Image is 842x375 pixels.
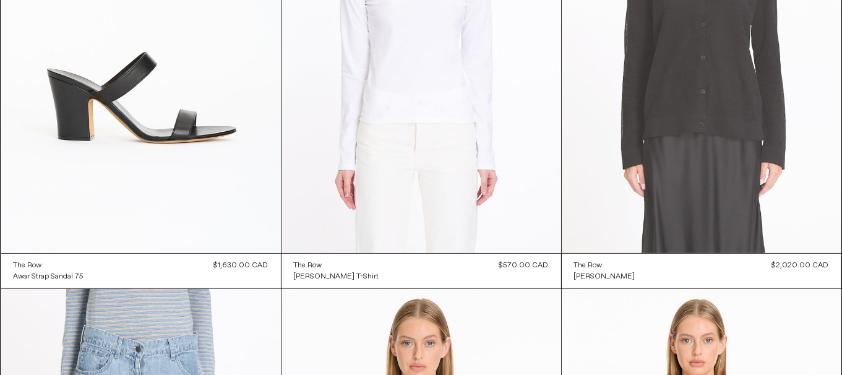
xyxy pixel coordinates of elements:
div: $570.00 CAD [499,260,549,271]
a: [PERSON_NAME] [574,271,635,282]
div: $2,020.00 CAD [772,260,829,271]
div: [PERSON_NAME] T-Shirt [294,272,379,282]
div: The Row [14,261,42,271]
div: The Row [294,261,322,271]
a: [PERSON_NAME] T-Shirt [294,271,379,282]
div: The Row [574,261,603,271]
div: Awar Strap Sandal 75 [14,272,84,282]
a: The Row [14,260,84,271]
div: [PERSON_NAME] [574,272,635,282]
a: The Row [294,260,379,271]
div: $1,630.00 CAD [214,260,268,271]
a: The Row [574,260,635,271]
a: Awar Strap Sandal 75 [14,271,84,282]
